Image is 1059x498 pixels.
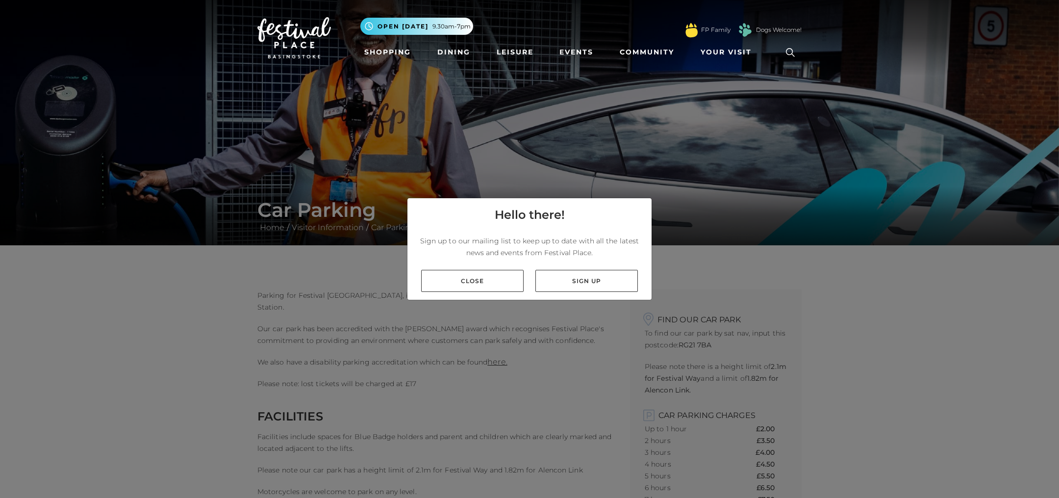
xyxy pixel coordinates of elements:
[555,43,597,61] a: Events
[697,43,760,61] a: Your Visit
[433,43,474,61] a: Dining
[616,43,678,61] a: Community
[378,22,429,31] span: Open [DATE]
[432,22,471,31] span: 9.30am-7pm
[756,26,802,34] a: Dogs Welcome!
[701,47,752,57] span: Your Visit
[360,43,415,61] a: Shopping
[257,17,331,58] img: Festival Place Logo
[360,18,473,35] button: Open [DATE] 9.30am-7pm
[495,206,565,224] h4: Hello there!
[701,26,731,34] a: FP Family
[535,270,638,292] a: Sign up
[415,235,644,259] p: Sign up to our mailing list to keep up to date with all the latest news and events from Festival ...
[493,43,537,61] a: Leisure
[421,270,524,292] a: Close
